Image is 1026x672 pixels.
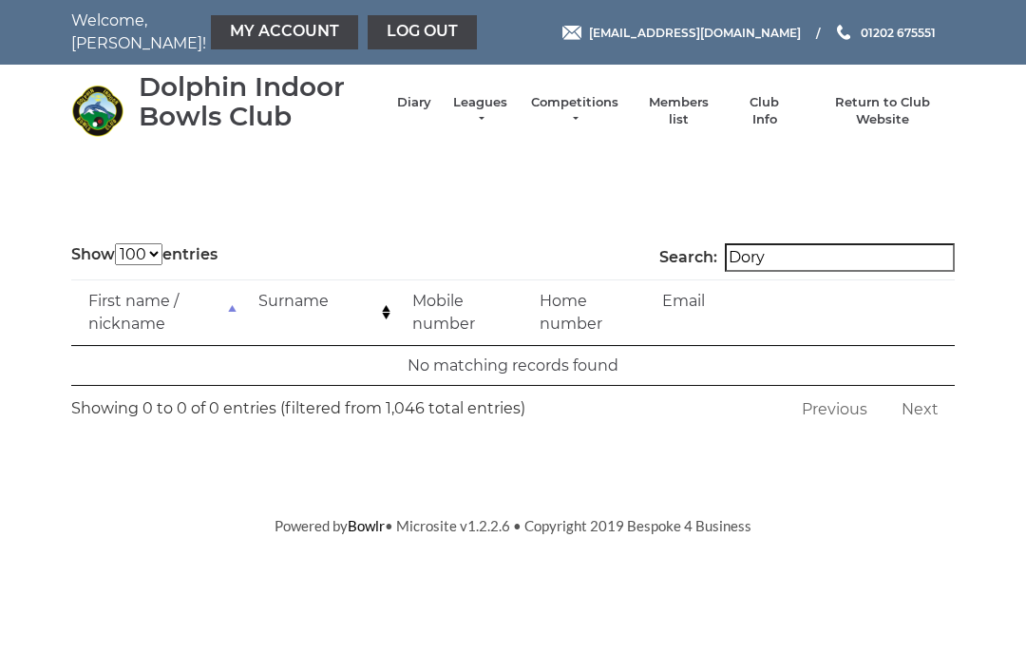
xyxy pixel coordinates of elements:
[645,279,955,346] td: Email
[638,94,717,128] a: Members list
[71,279,241,346] td: First name / nickname: activate to sort column descending
[659,243,955,272] label: Search:
[834,24,936,42] a: Phone us 01202 675551
[837,25,850,40] img: Phone us
[529,94,620,128] a: Competitions
[811,94,955,128] a: Return to Club Website
[885,390,955,430] a: Next
[71,346,955,385] td: No matching records found
[115,243,162,265] select: Showentries
[71,386,525,420] div: Showing 0 to 0 of 0 entries (filtered from 1,046 total entries)
[348,517,385,534] a: Bowlr
[522,279,645,346] td: Home number
[562,24,801,42] a: Email [EMAIL_ADDRESS][DOMAIN_NAME]
[397,94,431,111] a: Diary
[211,15,358,49] a: My Account
[395,279,522,346] td: Mobile number
[562,26,581,40] img: Email
[275,517,751,534] span: Powered by • Microsite v1.2.2.6 • Copyright 2019 Bespoke 4 Business
[71,243,218,266] label: Show entries
[71,10,423,55] nav: Welcome, [PERSON_NAME]!
[589,25,801,39] span: [EMAIL_ADDRESS][DOMAIN_NAME]
[737,94,792,128] a: Club Info
[861,25,936,39] span: 01202 675551
[725,243,955,272] input: Search:
[368,15,477,49] a: Log out
[450,94,510,128] a: Leagues
[241,279,395,346] td: Surname: activate to sort column ascending
[71,85,123,137] img: Dolphin Indoor Bowls Club
[139,72,378,131] div: Dolphin Indoor Bowls Club
[786,390,883,430] a: Previous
